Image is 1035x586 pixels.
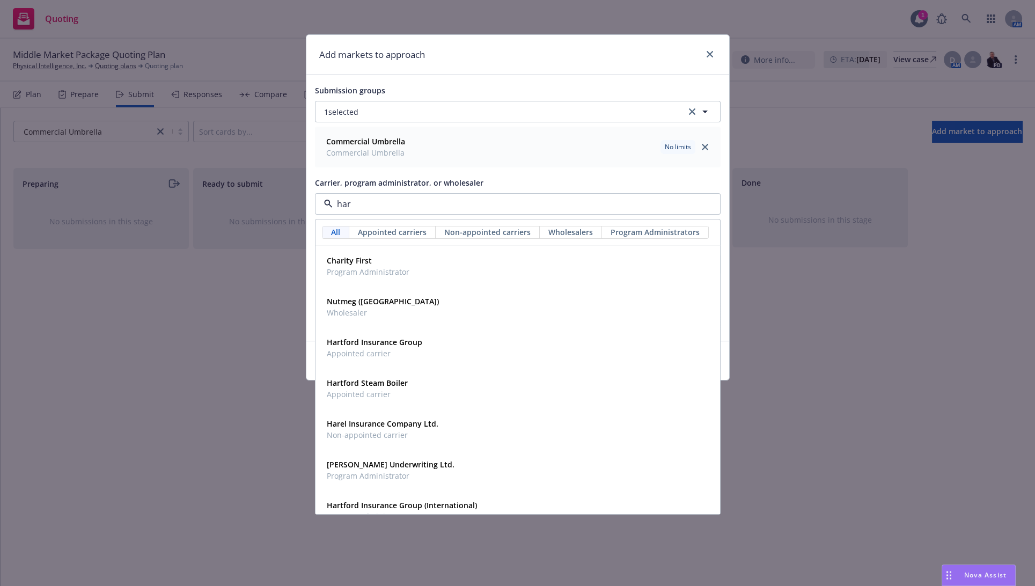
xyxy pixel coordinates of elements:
a: close [699,141,711,153]
span: Carrier, program administrator, or wholesaler [315,178,483,188]
span: Wholesalers [548,226,593,238]
span: Wholesaler [327,307,439,318]
span: Appointed carriers [358,226,427,238]
span: Submission groups [315,85,385,96]
span: Program Administrator [327,470,454,481]
span: Appointed carrier [327,348,422,359]
span: All [331,226,340,238]
strong: Nutmeg ([GEOGRAPHIC_DATA]) [327,296,439,306]
a: close [703,48,716,61]
span: 1 selected [324,106,358,118]
span: Appointed carrier [327,389,408,400]
input: Select a carrier, program administrator, or wholesaler [333,197,699,210]
button: 1selectedclear selection [315,101,721,122]
a: View Top Trading Partners [617,217,721,228]
strong: Hartford Insurance Group [327,337,422,347]
span: Program Administrators [611,226,700,238]
div: Drag to move [942,565,956,585]
span: Program Administrator [327,511,477,522]
strong: Hartford Steam Boiler [327,378,408,388]
span: Nova Assist [964,570,1007,580]
h1: Add markets to approach [319,48,425,62]
span: Non-appointed carriers [444,226,531,238]
button: Nova Assist [942,565,1016,586]
strong: Charity First [327,255,372,266]
strong: [PERSON_NAME] Underwriting Ltd. [327,459,454,470]
span: Program Administrator [327,266,409,277]
span: Commercial Umbrella [326,147,405,158]
strong: Harel Insurance Company Ltd. [327,419,438,429]
strong: Commercial Umbrella [326,136,405,146]
span: No limits [665,142,691,152]
a: clear selection [686,105,699,118]
strong: Hartford Insurance Group (International) [327,500,477,510]
span: Non-appointed carrier [327,429,438,441]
